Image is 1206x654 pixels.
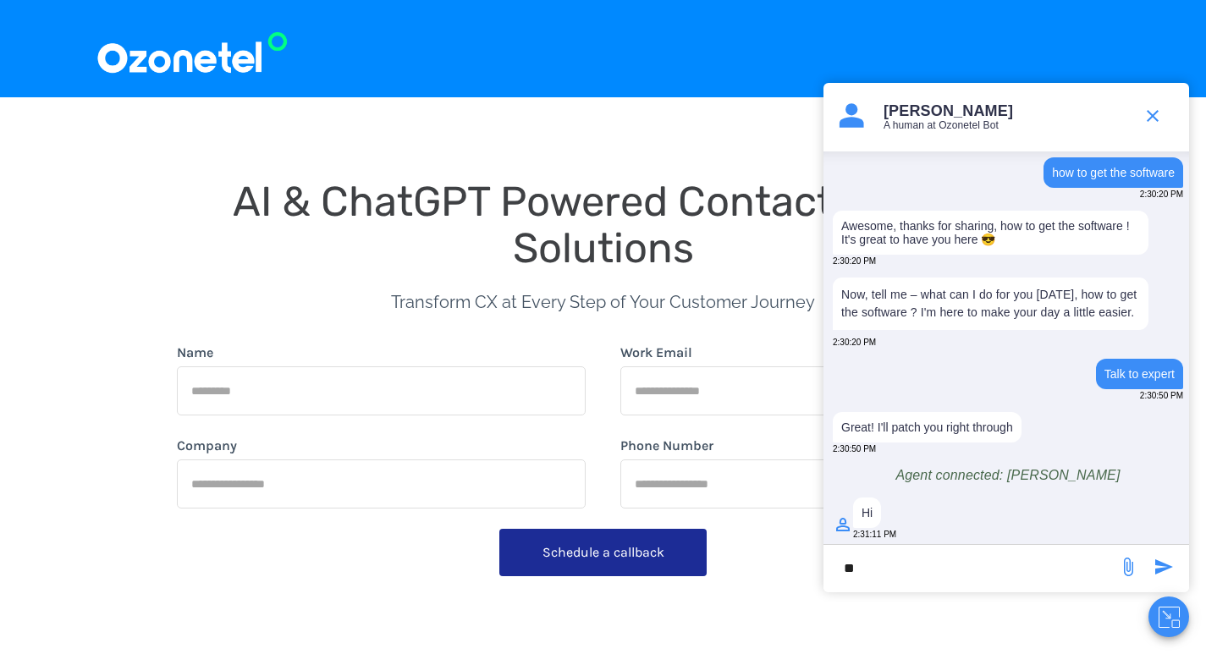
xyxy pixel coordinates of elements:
p: Great! I'll patch you right through [841,420,1013,434]
span: 2:30:50 PM [833,444,876,453]
span: 2:30:20 PM [833,256,876,266]
div: how to get the software [1052,166,1175,179]
p: A human at Ozonetel Bot [884,120,1126,130]
span: 2:31:11 PM [853,530,896,539]
div: new-msg-input [832,553,1110,584]
div: Hi [862,506,873,519]
label: Phone Number [620,436,713,456]
span: 2:30:50 PM [1140,391,1183,400]
span: send message [1147,550,1181,584]
p: Awesome, thanks for sharing, how to get the software ! It's great to have you here 😎 [841,219,1140,246]
form: form [177,343,1030,583]
p: [PERSON_NAME] [884,102,1126,121]
label: Name [177,343,213,363]
p: Now, tell me – what can I do for you [DATE], how to get the software ? I'm here to make your day ... [833,278,1148,330]
span: Transform CX at Every Step of Your Customer Journey [391,292,815,312]
span: end chat or minimize [1136,99,1170,133]
div: Talk to expert [1104,367,1175,381]
label: Company [177,436,237,456]
button: Close chat [1148,596,1189,637]
span: send message [1111,550,1145,584]
label: Work Email [620,343,692,363]
button: Schedule a callback [499,529,707,576]
span: 2:30:20 PM [833,338,876,347]
span: 2:30:20 PM [1140,190,1183,199]
span: AI & ChatGPT Powered Contact Center Solutions [233,177,984,272]
span: Agent connected: [PERSON_NAME] [895,468,1120,482]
